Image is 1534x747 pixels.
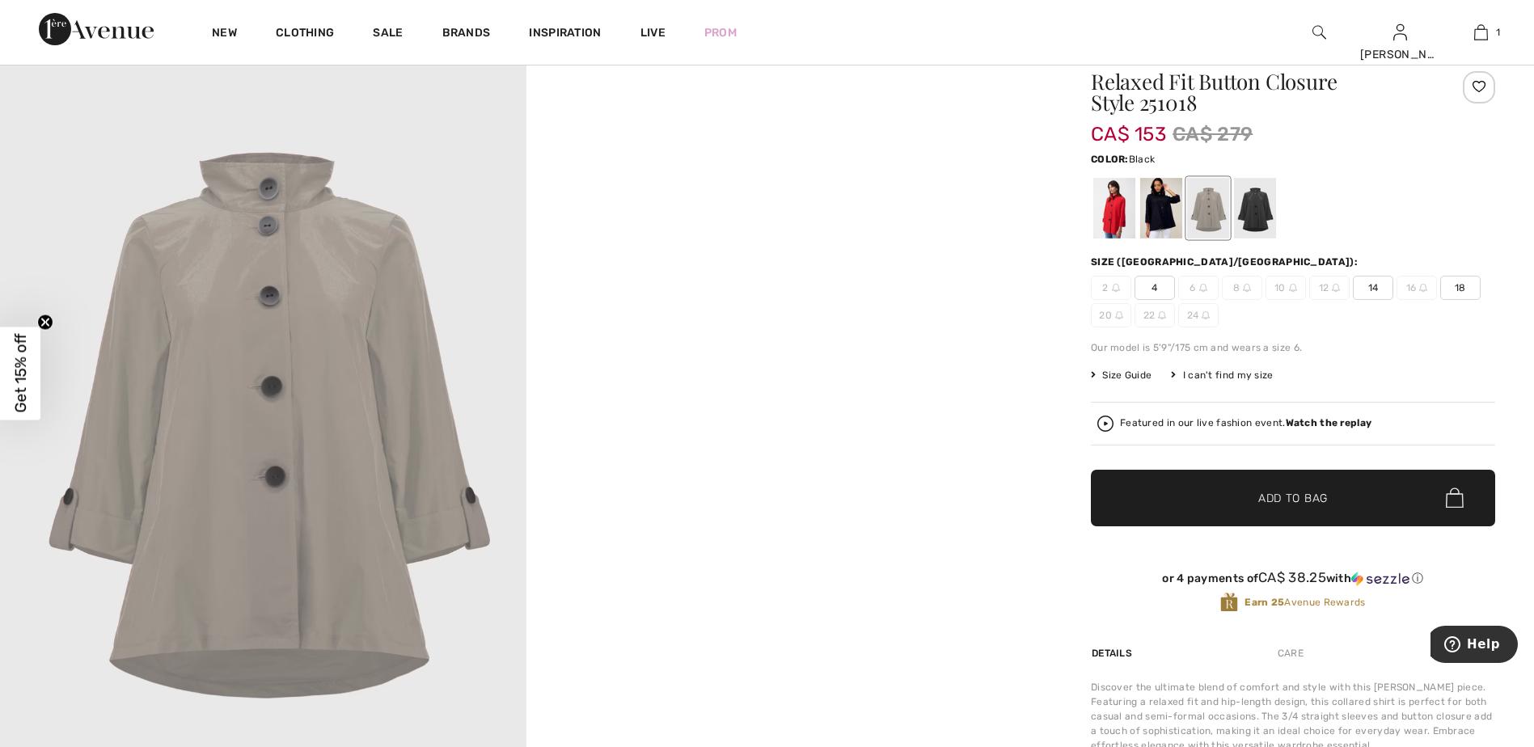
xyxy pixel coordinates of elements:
span: 8 [1222,276,1262,300]
div: Featured in our live fashion event. [1120,418,1371,428]
div: I can't find my size [1171,368,1273,382]
div: [PERSON_NAME] [1360,46,1439,63]
span: CA$ 279 [1173,120,1253,149]
span: 1 [1496,25,1500,40]
span: 12 [1309,276,1350,300]
span: Black [1129,154,1156,165]
span: 6 [1178,276,1219,300]
div: Midnight Blue [1140,178,1182,238]
img: ring-m.svg [1289,284,1297,292]
span: 22 [1135,303,1175,327]
span: CA$ 38.25 [1258,569,1326,585]
img: ring-m.svg [1243,284,1251,292]
span: Avenue Rewards [1245,595,1365,610]
a: Prom [704,24,737,41]
div: Size ([GEOGRAPHIC_DATA]/[GEOGRAPHIC_DATA]): [1091,255,1361,269]
a: Clothing [276,26,334,43]
span: Inspiration [529,26,601,43]
div: or 4 payments ofCA$ 38.25withSezzle Click to learn more about Sezzle [1091,570,1495,592]
img: ring-m.svg [1419,284,1427,292]
img: ring-m.svg [1112,284,1120,292]
span: Size Guide [1091,368,1152,382]
img: ring-m.svg [1202,311,1210,319]
span: Get 15% off [11,334,30,413]
div: Black [1234,178,1276,238]
span: 4 [1135,276,1175,300]
a: Brands [442,26,491,43]
img: ring-m.svg [1115,311,1123,319]
a: Sale [373,26,403,43]
img: 1ère Avenue [39,13,154,45]
h1: Relaxed Fit Button Closure Style 251018 [1091,71,1428,113]
div: Radiant red [1093,178,1135,238]
img: Avenue Rewards [1220,592,1238,614]
span: 24 [1178,303,1219,327]
div: Care [1264,639,1317,668]
img: search the website [1312,23,1326,42]
span: 18 [1440,276,1481,300]
span: Color: [1091,154,1129,165]
span: 10 [1266,276,1306,300]
span: 14 [1353,276,1393,300]
img: Sezzle [1351,572,1409,586]
span: 20 [1091,303,1131,327]
img: ring-m.svg [1332,284,1340,292]
a: Sign In [1393,24,1407,40]
img: ring-m.svg [1199,284,1207,292]
img: Bag.svg [1446,487,1464,509]
img: My Info [1393,23,1407,42]
img: Watch the replay [1097,416,1114,432]
div: Our model is 5'9"/175 cm and wears a size 6. [1091,340,1495,355]
video: Your browser does not support the video tag. [526,31,1053,293]
button: Close teaser [37,314,53,331]
a: New [212,26,237,43]
span: 16 [1397,276,1437,300]
a: Live [640,24,666,41]
span: 2 [1091,276,1131,300]
div: or 4 payments of with [1091,570,1495,586]
span: CA$ 153 [1091,107,1166,146]
button: Add to Bag [1091,470,1495,526]
a: 1 [1441,23,1520,42]
div: Moonstone [1187,178,1229,238]
img: ring-m.svg [1158,311,1166,319]
strong: Earn 25 [1245,597,1284,608]
img: My Bag [1474,23,1488,42]
strong: Watch the replay [1286,417,1372,428]
span: Add to Bag [1258,489,1328,506]
iframe: Opens a widget where you can find more information [1430,626,1518,666]
div: Details [1091,639,1136,668]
